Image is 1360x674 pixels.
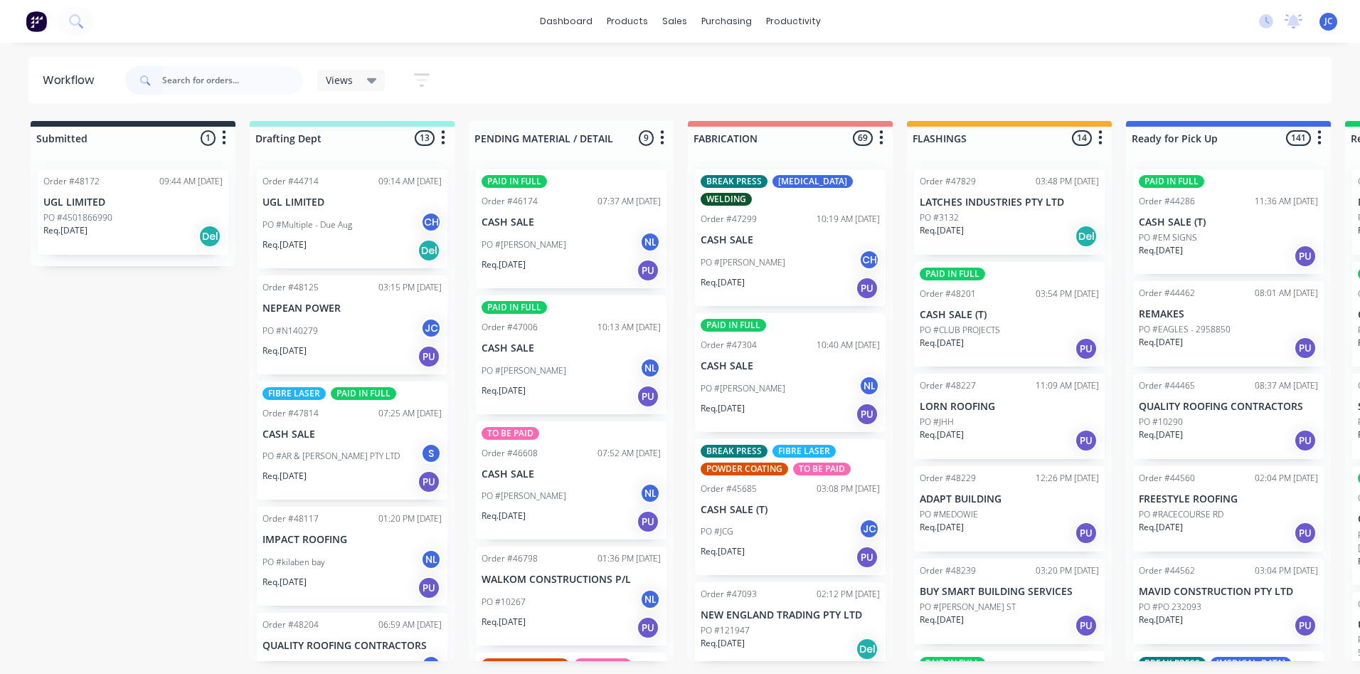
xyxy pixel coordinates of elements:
[262,534,442,546] p: IMPACT ROOFING
[920,601,1016,614] p: PO #[PERSON_NAME] ST
[655,11,694,32] div: sales
[482,447,538,460] div: Order #46608
[920,175,976,188] div: Order #47829
[859,518,880,539] div: JC
[1139,657,1206,670] div: BREAK PRESS
[262,387,326,400] div: FIBRE LASER
[920,586,1099,598] p: BUY SMART BUILDING SERVICES
[378,618,442,631] div: 06:59 AM [DATE]
[476,169,666,288] div: PAID IN FULLOrder #4617407:37 AM [DATE]CASH SALEPO #[PERSON_NAME]NLReq.[DATE]PU
[1139,336,1183,349] p: Req. [DATE]
[262,325,318,337] p: PO #N140279
[378,281,442,294] div: 03:15 PM [DATE]
[1294,337,1317,359] div: PU
[1139,323,1231,336] p: PO #EAGLES - 2958850
[701,360,880,372] p: CASH SALE
[772,445,836,458] div: FIBRE LASER
[859,249,880,270] div: CH
[701,276,745,289] p: Req. [DATE]
[759,11,828,32] div: productivity
[1139,521,1183,534] p: Req. [DATE]
[695,439,886,576] div: BREAK PRESSFIBRE LASERPOWDER COATINGTO BE PAIDOrder #4568503:08 PM [DATE]CASH SALE (T)PO #JCGJCRe...
[482,596,526,609] p: PO #10267
[920,324,1000,337] p: PO #CLUB PROJECTS
[695,582,886,668] div: Order #4709302:12 PM [DATE]NEW ENGLAND TRADING PTY LTDPO #121947Req.[DATE]Del
[1133,281,1324,367] div: Order #4446208:01 AM [DATE]REMAKESPO #EAGLES - 2958850Req.[DATE]PU
[257,169,447,268] div: Order #4471409:14 AM [DATE]UGL LIMITEDPO #Multiple - Due AugCHReq.[DATE]Del
[262,175,319,188] div: Order #44714
[326,73,353,88] span: Views
[1133,466,1324,552] div: Order #4456002:04 PM [DATE]FREESTYLE ROOFINGPO #RACECOURSE RDReq.[DATE]PU
[1139,175,1204,188] div: PAID IN FULL
[1036,472,1099,485] div: 12:26 PM [DATE]
[920,508,978,521] p: PO #MEDOWIE
[1139,472,1195,485] div: Order #44560
[1139,614,1183,626] p: Req. [DATE]
[701,637,745,650] p: Req. [DATE]
[920,657,985,670] div: PAID IN FULL
[1036,288,1099,300] div: 03:54 PM [DATE]
[597,552,661,565] div: 01:36 PM [DATE]
[262,196,442,209] p: UGL LIMITED
[43,175,100,188] div: Order #48172
[701,234,880,246] p: CASH SALE
[1324,15,1333,28] span: JC
[482,342,661,354] p: CASH SALE
[482,658,569,671] div: POWDER COATING
[701,463,788,475] div: POWDER COATING
[262,618,319,631] div: Order #48204
[1133,559,1324,644] div: Order #4456203:04 PM [DATE]MAVID CONSTRUCTION PTY LTDPO #PO 232093Req.[DATE]PU
[639,231,661,253] div: NL
[920,211,959,224] p: PO #3132
[914,559,1105,644] div: Order #4823903:20 PM [DATE]BUY SMART BUILDING SERVICESPO #[PERSON_NAME] STReq.[DATE]PU
[262,302,442,315] p: NEPEAN POWER
[162,66,303,95] input: Search for orders...
[1255,379,1318,392] div: 08:37 AM [DATE]
[476,295,666,414] div: PAID IN FULLOrder #4700610:13 AM [DATE]CASH SALEPO #[PERSON_NAME]NLReq.[DATE]PU
[920,428,964,441] p: Req. [DATE]
[1075,337,1098,360] div: PU
[262,407,319,420] div: Order #47814
[1036,379,1099,392] div: 11:09 AM [DATE]
[1036,564,1099,577] div: 03:20 PM [DATE]
[914,374,1105,459] div: Order #4822711:09 AM [DATE]LORN ROOFINGPO #JHHReq.[DATE]PU
[701,339,757,352] div: Order #47304
[418,345,440,368] div: PU
[817,483,880,495] div: 03:08 PM [DATE]
[597,321,661,334] div: 10:13 AM [DATE]
[637,616,659,639] div: PU
[920,224,964,237] p: Req. [DATE]
[262,218,352,231] p: PO #Multiple - Due Aug
[856,546,878,569] div: PU
[701,525,733,538] p: PO #JCG
[1255,564,1318,577] div: 03:04 PM [DATE]
[198,225,221,248] div: Del
[772,175,853,188] div: [MEDICAL_DATA]
[418,470,440,493] div: PU
[476,421,666,540] div: TO BE PAIDOrder #4660807:52 AM [DATE]CASH SALEPO #[PERSON_NAME]NLReq.[DATE]PU
[695,313,886,432] div: PAID IN FULLOrder #4730410:40 AM [DATE]CASH SALEPO #[PERSON_NAME]NLReq.[DATE]PU
[420,211,442,233] div: CH
[793,463,851,475] div: TO BE PAID
[262,556,325,569] p: PO #kilaben bay
[856,638,878,660] div: Del
[817,339,880,352] div: 10:40 AM [DATE]
[482,301,547,314] div: PAID IN FULL
[262,450,400,463] p: PO #AR & [PERSON_NAME] PTY LTD
[1139,244,1183,257] p: Req. [DATE]
[1139,586,1318,598] p: MAVID CONSTRUCTION PTY LTD
[257,275,447,374] div: Order #4812503:15 PM [DATE]NEPEAN POWERPO #N140279JCReq.[DATE]PU
[1139,231,1197,244] p: PO #EM SIGNS
[920,564,976,577] div: Order #48239
[1139,564,1195,577] div: Order #44562
[856,277,878,300] div: PU
[914,466,1105,552] div: Order #4822912:26 PM [DATE]ADAPT BUILDINGPO #MEDOWIEReq.[DATE]PU
[597,195,661,208] div: 07:37 AM [DATE]
[914,262,1105,367] div: PAID IN FULLOrder #4820103:54 PM [DATE]CASH SALE (T)PO #CLUB PROJECTSReq.[DATE]PU
[420,317,442,339] div: JC
[533,11,600,32] a: dashboard
[262,238,307,251] p: Req. [DATE]
[1133,169,1324,274] div: PAID IN FULLOrder #4428611:36 AM [DATE]CASH SALE (T)PO #EM SIGNSReq.[DATE]PU
[701,402,745,415] p: Req. [DATE]
[574,658,632,671] div: TO BE PAID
